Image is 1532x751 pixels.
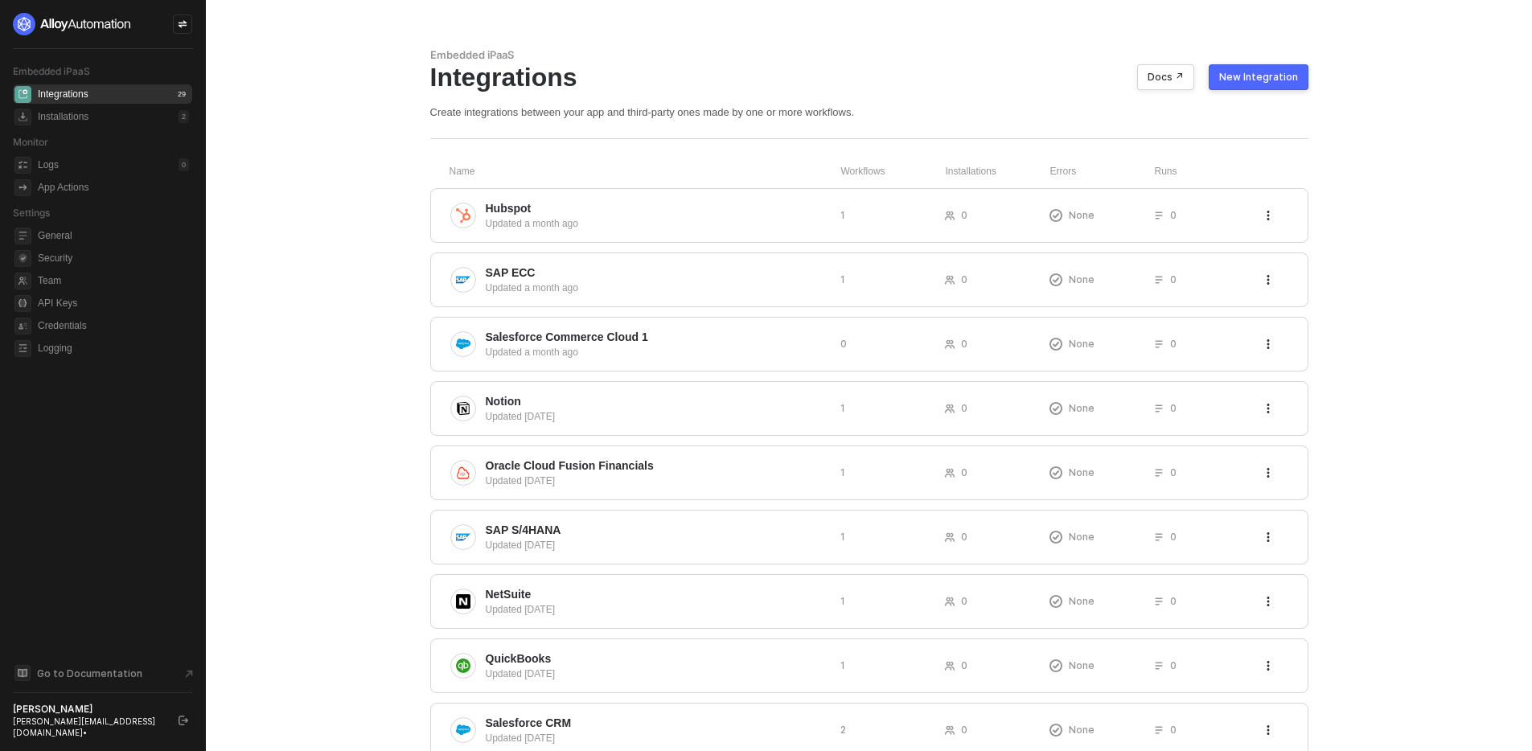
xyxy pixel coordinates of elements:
span: icon-list [1154,725,1164,735]
span: None [1069,208,1095,222]
div: Runs [1155,165,1265,179]
span: icon-logs [14,157,31,174]
span: None [1069,466,1095,479]
div: Installations [946,165,1050,179]
span: NetSuite [486,586,532,602]
span: installations [14,109,31,125]
div: Name [450,165,841,179]
span: Oracle Cloud Fusion Financials [486,458,654,474]
div: Updated [DATE] [486,409,828,424]
span: icon-list [1154,468,1164,478]
span: API Keys [38,293,189,313]
img: integration-icon [456,530,470,544]
span: icon-exclamation [1049,209,1062,222]
span: 0 [961,530,967,544]
span: logout [179,716,188,725]
div: Updated [DATE] [486,667,828,681]
span: 0 [1170,723,1177,737]
span: 0 [961,723,967,737]
a: logo [13,13,192,35]
span: Salesforce Commerce Cloud 1 [486,329,648,345]
span: 0 [961,659,967,672]
span: 1 [840,273,845,286]
span: SAP ECC [486,265,536,281]
span: icon-list [1154,339,1164,349]
span: Credentials [38,316,189,335]
div: Installations [38,110,88,124]
a: Knowledge Base [13,663,193,683]
span: 0 [1170,273,1177,286]
span: 0 [961,337,967,351]
span: icon-users [945,661,955,671]
img: integration-icon [456,401,470,416]
span: icon-users [945,725,955,735]
span: None [1069,659,1095,672]
span: None [1069,723,1095,737]
span: documentation [14,665,31,681]
span: Monitor [13,136,48,148]
div: App Actions [38,181,88,195]
span: icon-swap [178,19,187,29]
span: icon-exclamation [1049,531,1062,544]
span: 0 [1170,401,1177,415]
span: icon-list [1154,211,1164,220]
span: 1 [840,594,845,608]
span: icon-list [1154,275,1164,285]
span: integrations [14,86,31,103]
span: 0 [1170,466,1177,479]
button: New Integration [1209,64,1308,90]
div: Errors [1050,165,1155,179]
span: icon-users [945,211,955,220]
span: icon-exclamation [1049,338,1062,351]
div: New Integration [1219,71,1298,84]
span: Logging [38,339,189,358]
img: integration-icon [456,273,470,287]
span: 0 [961,466,967,479]
div: Updated a month ago [486,281,828,295]
span: icon-list [1154,532,1164,542]
span: icon-users [945,275,955,285]
span: None [1069,530,1095,544]
span: api-key [14,295,31,312]
span: icon-exclamation [1049,402,1062,415]
span: 1 [840,530,845,544]
span: Notion [486,393,521,409]
span: icon-users [945,532,955,542]
div: Embedded iPaaS [430,48,1308,62]
span: icon-threedots [1263,339,1273,349]
span: icon-threedots [1263,468,1273,478]
div: Updated a month ago [486,345,828,359]
div: Logs [38,158,59,172]
img: integration-icon [456,208,470,223]
span: None [1069,594,1095,608]
span: 0 [961,401,967,415]
span: icon-users [945,339,955,349]
img: integration-icon [456,594,470,609]
span: 0 [1170,208,1177,222]
span: icon-exclamation [1049,273,1062,286]
span: 2 [840,723,846,737]
span: icon-threedots [1263,532,1273,542]
span: icon-threedots [1263,661,1273,671]
span: icon-threedots [1263,597,1273,606]
div: Docs ↗ [1148,71,1184,84]
span: General [38,226,189,245]
span: Team [38,271,189,290]
span: icon-users [945,404,955,413]
span: 1 [840,401,845,415]
div: [PERSON_NAME][EMAIL_ADDRESS][DOMAIN_NAME] • [13,716,164,738]
span: icon-threedots [1263,404,1273,413]
img: logo [13,13,132,35]
div: [PERSON_NAME] [13,703,164,716]
span: icon-list [1154,661,1164,671]
span: icon-list [1154,404,1164,413]
span: None [1069,401,1095,415]
span: Embedded iPaaS [13,65,90,77]
span: 1 [840,659,845,672]
span: icon-users [945,597,955,606]
span: 0 [1170,594,1177,608]
div: 2 [179,110,189,123]
span: icon-threedots [1263,211,1273,220]
div: Updated [DATE] [486,474,828,488]
img: integration-icon [456,659,470,673]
